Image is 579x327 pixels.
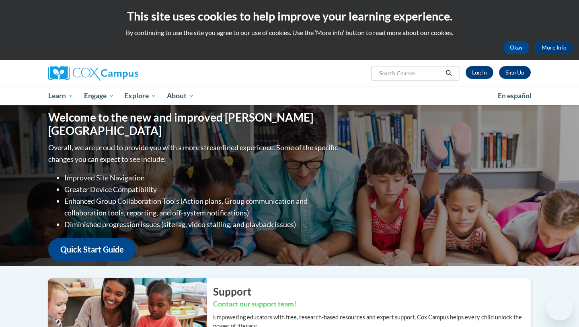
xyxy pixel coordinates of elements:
span: Learn [48,91,74,101]
div: Main menu [36,87,543,105]
input: Search Courses [378,68,443,78]
span: Explore [124,91,156,101]
a: More Info [535,41,573,54]
iframe: Button to launch messaging window [547,295,573,321]
li: Diminished progression issues (site lag, video stalling, and playback issues) [64,219,340,230]
p: Overall, we are proud to provide you with a more streamlined experience. Some of the specific cha... [48,142,340,165]
a: Register [499,66,531,79]
a: Quick Start Guide [48,238,136,261]
a: En español [493,87,537,104]
img: Cox Campus [48,66,138,81]
li: Enhanced Group Collaboration Tools (Action plans, Group communication and collaboration tools, re... [64,195,340,219]
li: Greater Device Compatibility [64,184,340,195]
span: About [167,91,194,101]
a: About [162,87,199,105]
a: Learn [43,87,79,105]
p: By continuing to use the site you agree to our use of cookies. Use the ‘More info’ button to read... [6,28,573,37]
a: Cox Campus [48,66,201,81]
a: Log In [466,66,493,79]
h2: This site uses cookies to help improve your learning experience. [6,8,573,24]
h2: Support [213,284,531,299]
button: Okay [503,41,529,54]
a: Engage [79,87,119,105]
span: En español [498,91,532,100]
span: Engage [84,91,114,101]
button: Search [443,68,455,78]
a: Explore [119,87,162,105]
li: Improved Site Navigation [64,172,340,184]
h3: Contact our support team! [213,299,531,309]
h1: Welcome to the new and improved [PERSON_NAME][GEOGRAPHIC_DATA] [48,111,340,138]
